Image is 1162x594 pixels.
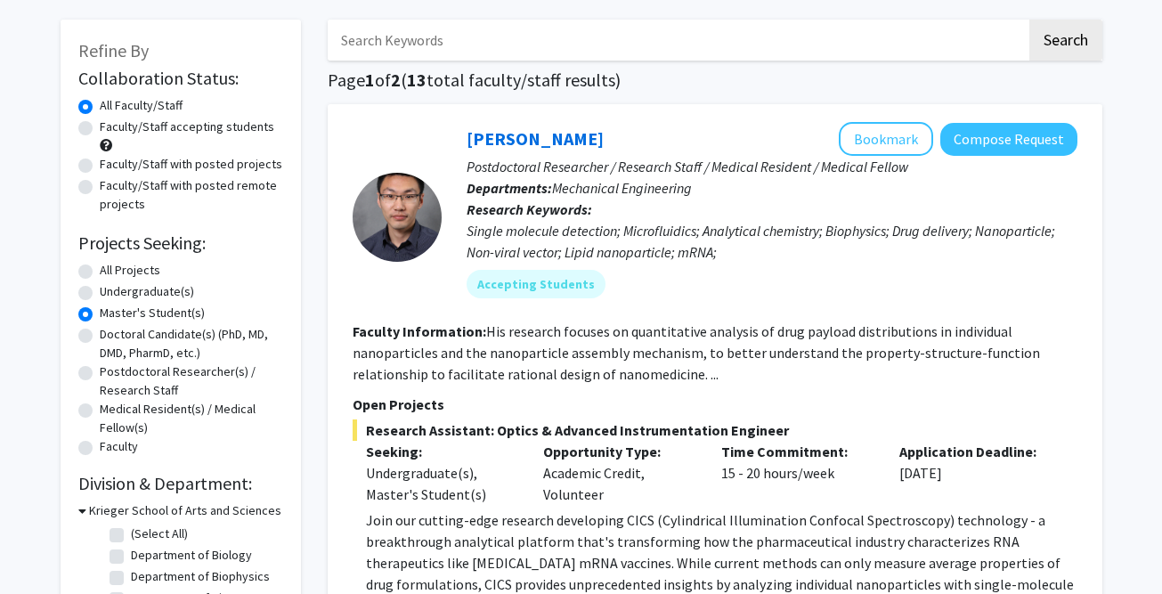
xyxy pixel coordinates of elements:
button: Compose Request to Sixuan Li [940,123,1077,156]
label: Undergraduate(s) [100,282,194,301]
label: Faculty/Staff with posted remote projects [100,176,283,214]
span: 13 [407,69,427,91]
span: Research Assistant: Optics & Advanced Instrumentation Engineer [353,419,1077,441]
a: [PERSON_NAME] [467,127,604,150]
h3: Krieger School of Arts and Sciences [89,501,281,520]
label: Faculty/Staff accepting students [100,118,274,136]
label: Postdoctoral Researcher(s) / Research Staff [100,362,283,400]
p: Open Projects [353,394,1077,415]
h2: Division & Department: [78,473,283,494]
b: Research Keywords: [467,200,592,218]
p: Application Deadline: [899,441,1051,462]
p: Postdoctoral Researcher / Research Staff / Medical Resident / Medical Fellow [467,156,1077,177]
label: All Faculty/Staff [100,96,183,115]
label: Department of Biology [131,546,252,565]
label: Faculty/Staff with posted projects [100,155,282,174]
b: Departments: [467,179,552,197]
h2: Collaboration Status: [78,68,283,89]
h2: Projects Seeking: [78,232,283,254]
div: 15 - 20 hours/week [708,441,886,505]
label: All Projects [100,261,160,280]
label: Doctoral Candidate(s) (PhD, MD, DMD, PharmD, etc.) [100,325,283,362]
iframe: Chat [13,514,76,581]
button: Search [1029,20,1102,61]
fg-read-more: His research focuses on quantitative analysis of drug payload distributions in individual nanopar... [353,322,1040,383]
span: Mechanical Engineering [552,179,692,197]
label: Medical Resident(s) / Medical Fellow(s) [100,400,283,437]
div: Academic Credit, Volunteer [530,441,708,505]
div: Single molecule detection; Microfluidics; Analytical chemistry; Biophysics; Drug delivery; Nanopa... [467,220,1077,263]
p: Time Commitment: [721,441,873,462]
span: 1 [365,69,375,91]
h1: Page of ( total faculty/staff results) [328,69,1102,91]
label: Faculty [100,437,138,456]
mat-chip: Accepting Students [467,270,605,298]
div: [DATE] [886,441,1064,505]
label: Master's Student(s) [100,304,205,322]
button: Add Sixuan Li to Bookmarks [839,122,933,156]
p: Opportunity Type: [543,441,695,462]
input: Search Keywords [328,20,1027,61]
span: Refine By [78,39,149,61]
label: (Select All) [131,525,188,543]
div: Undergraduate(s), Master's Student(s) [366,462,517,505]
b: Faculty Information: [353,322,486,340]
p: Seeking: [366,441,517,462]
span: 2 [391,69,401,91]
label: Department of Biophysics [131,567,270,586]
